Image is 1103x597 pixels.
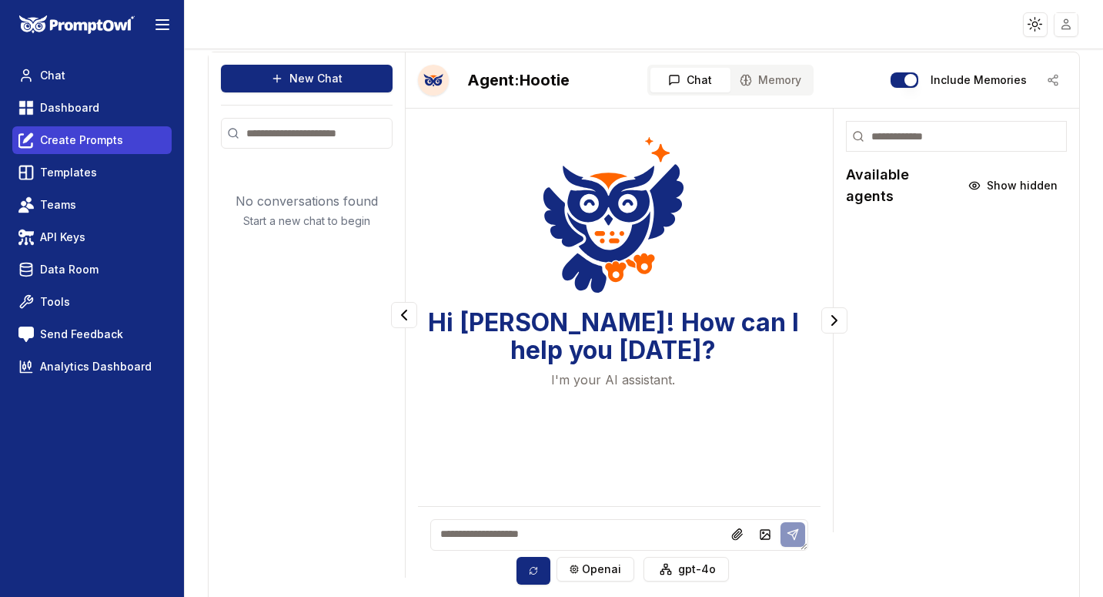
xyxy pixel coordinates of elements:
[12,288,172,316] a: Tools
[12,94,172,122] a: Dashboard
[891,72,918,88] button: Include memories in the messages below
[12,353,172,381] a: Analytics Dashboard
[40,132,123,148] span: Create Prompts
[678,562,716,577] span: gpt-4o
[40,165,97,180] span: Templates
[12,191,172,219] a: Teams
[543,133,684,297] img: Welcome Owl
[551,371,675,389] p: I'm your AI assistant.
[40,100,99,116] span: Dashboard
[582,562,621,577] span: openai
[418,65,449,96] img: Bot
[758,72,801,88] span: Memory
[12,223,172,251] a: API Keys
[243,213,370,229] p: Start a new chat to begin
[40,230,85,245] span: API Keys
[1055,13,1078,35] img: placeholder-user.jpg
[987,178,1058,193] span: Show hidden
[418,309,808,364] h3: Hi [PERSON_NAME]! How can I help you [DATE]?
[40,68,65,83] span: Chat
[467,69,570,91] h2: Hootie
[40,359,152,374] span: Analytics Dashboard
[12,256,172,283] a: Data Room
[846,164,959,207] h2: Available agents
[236,192,378,210] p: No conversations found
[643,557,729,582] button: gpt-4o
[821,307,847,334] button: Collapse panel
[221,65,393,92] button: New Chat
[391,302,417,328] button: Collapse panel
[687,72,712,88] span: Chat
[18,327,34,342] img: feedback
[40,262,99,277] span: Data Room
[931,75,1027,86] label: Include memories in the messages below
[12,62,172,89] a: Chat
[557,557,634,582] button: openai
[418,65,449,96] button: Talk with Hootie
[40,197,76,213] span: Teams
[12,320,172,348] a: Send Feedback
[19,15,135,35] img: PromptOwl
[40,327,123,342] span: Send Feedback
[40,294,70,310] span: Tools
[959,173,1067,198] button: Show hidden
[12,126,172,154] a: Create Prompts
[516,557,550,585] button: Sync model selection with the edit page
[12,159,172,186] a: Templates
